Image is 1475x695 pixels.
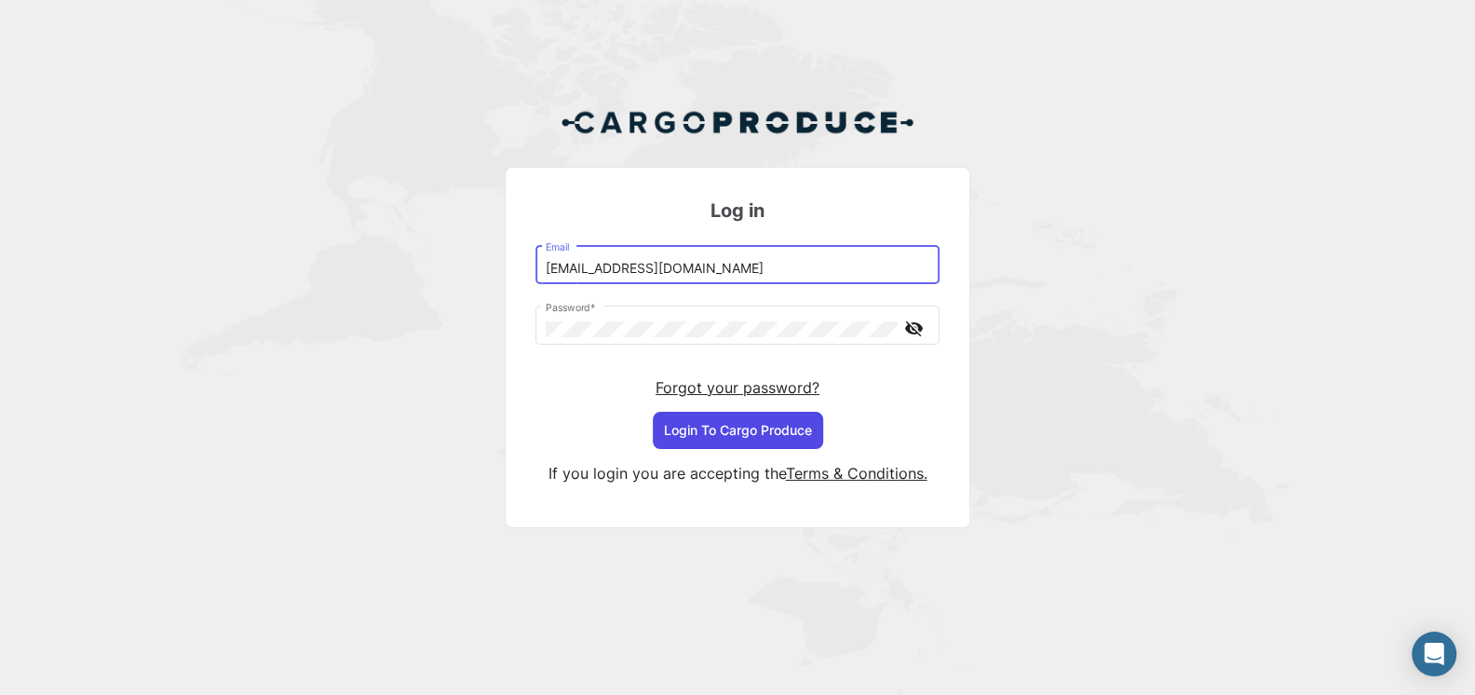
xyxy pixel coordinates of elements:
[653,412,823,449] button: Login To Cargo Produce
[561,100,914,144] img: Cargo Produce Logo
[535,198,940,224] h3: Log in
[546,261,930,277] input: Email
[902,317,925,340] mat-icon: visibility_off
[786,464,927,483] a: Terms & Conditions.
[1412,632,1456,676] div: Open Intercom Messenger
[656,378,819,397] a: Forgot your password?
[548,464,786,483] span: If you login you are accepting the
